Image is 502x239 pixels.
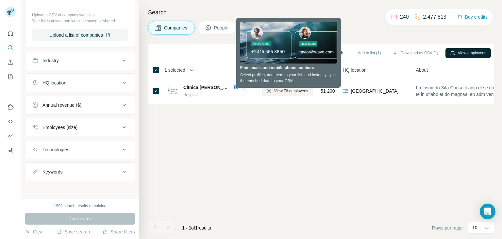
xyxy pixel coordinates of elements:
button: Dashboard [5,130,16,142]
button: Share filters [103,229,135,235]
button: Employees (size) [25,119,135,135]
button: Keywords [25,164,135,180]
div: Open Intercom Messenger [480,204,495,219]
button: HQ location [25,75,135,91]
button: Save search [57,229,90,235]
div: Technologies [42,146,69,153]
p: 2,477,813 [423,13,446,21]
button: Use Surfe on LinkedIn [5,101,16,113]
span: Clínica [PERSON_NAME] [183,84,230,91]
span: Size [321,67,329,73]
button: Industry [25,53,135,68]
div: Hospital [183,92,254,98]
span: HQ location [343,67,366,73]
button: Upload a list of companies [32,29,128,41]
img: Logo of Clínica Cruz Celeste [168,86,178,96]
div: HQ location [42,80,66,86]
button: Quick start [5,28,16,39]
span: 1 - 1 [182,225,191,230]
span: About [416,67,428,73]
span: People [214,25,229,31]
p: 10 [472,224,477,231]
span: Companies [164,25,188,31]
div: Employees (size) [42,124,77,131]
span: View 76 employees [274,88,308,94]
button: Technologies [25,142,135,157]
span: 1 [195,225,198,230]
h4: Search [148,8,494,17]
button: Enrich CSV [5,56,16,68]
img: LinkedIn logo [233,85,238,90]
button: Search [5,42,16,54]
button: My lists [5,71,16,83]
span: of [191,225,195,230]
button: Add to list (1) [345,48,386,58]
button: Use Surfe API [5,116,16,127]
div: Industry [42,57,59,64]
span: results [182,225,211,230]
div: Keywords [42,169,62,175]
button: Feedback [5,144,16,156]
p: 240 [400,13,409,21]
div: 1998 search results remaining [54,203,107,209]
button: View 76 employees [262,86,313,96]
span: Rows per page [432,225,463,231]
button: View employees [445,48,491,58]
p: Your list is private and won't be saved or shared. [32,18,128,24]
span: 🇦🇷 [343,88,348,94]
span: 1 selected [164,67,185,73]
span: 51-200 [321,88,335,94]
button: Buy credits [457,12,488,22]
button: Annual revenue ($) [25,97,135,113]
button: Clear [25,229,44,235]
div: Annual revenue ($) [42,102,81,108]
p: Upload a CSV of company websites. [32,12,128,18]
span: [GEOGRAPHIC_DATA] [351,88,398,94]
span: Employees [262,67,284,73]
button: Download as CSV (1) [388,48,443,58]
